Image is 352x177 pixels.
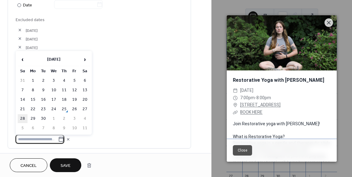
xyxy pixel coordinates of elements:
[38,105,48,114] td: 23
[26,36,183,42] span: [DATE]
[70,67,79,76] th: Fr
[80,76,90,85] td: 6
[23,2,103,9] div: Date
[70,105,79,114] td: 26
[233,94,238,102] div: ​
[18,105,28,114] td: 21
[18,67,28,76] th: Su
[38,76,48,85] td: 2
[49,105,59,114] td: 24
[28,76,38,85] td: 1
[240,95,255,100] span: 7:00pm
[59,76,69,85] td: 4
[28,105,38,114] td: 22
[49,124,59,133] td: 8
[26,27,183,34] span: [DATE]
[240,87,253,94] span: [DATE]
[28,53,79,66] th: [DATE]
[80,124,90,133] td: 11
[80,67,90,76] th: Sa
[70,114,79,123] td: 3
[28,67,38,76] th: Mo
[26,122,183,128] span: [DATE]
[233,87,238,94] div: ​
[70,124,79,133] td: 10
[59,67,69,76] th: Th
[49,67,59,76] th: We
[18,76,28,85] td: 31
[38,86,48,95] td: 9
[59,114,69,123] td: 2
[26,104,183,111] span: [DATE]
[70,86,79,95] td: 12
[59,86,69,95] td: 11
[61,163,71,169] span: Save
[256,95,271,100] span: 8:00pm
[18,86,28,95] td: 7
[38,95,48,104] td: 16
[233,109,238,116] div: ​
[26,96,183,102] span: [DATE]
[80,95,90,104] td: 20
[59,95,69,104] td: 18
[49,114,59,123] td: 1
[233,145,252,156] button: Close
[28,124,38,133] td: 6
[26,62,183,68] span: [DATE]
[240,101,280,109] a: [STREET_ADDRESS]
[70,95,79,104] td: 19
[18,95,28,104] td: 14
[49,95,59,104] td: 17
[59,124,69,133] td: 9
[233,101,238,109] div: ​
[255,95,256,100] span: -
[18,124,28,133] td: 5
[233,77,324,83] a: Restorative Yoga with [PERSON_NAME]
[50,158,81,172] button: Save
[16,17,183,23] span: Excluded dates
[18,114,28,123] td: 28
[70,76,79,85] td: 5
[10,158,47,172] button: Cancel
[38,124,48,133] td: 7
[80,53,90,66] span: ›
[49,76,59,85] td: 3
[26,87,183,94] span: [DATE]
[26,53,183,59] span: [DATE]
[38,114,48,123] td: 30
[20,163,37,169] span: Cancel
[26,113,183,119] span: [DATE]
[240,110,262,115] a: BOOK HERE
[28,95,38,104] td: 15
[59,105,69,114] td: 25
[80,114,90,123] td: 4
[26,79,183,85] span: [DATE]
[18,53,27,66] span: ‹
[49,86,59,95] td: 10
[26,70,183,77] span: [DATE]
[80,105,90,114] td: 27
[80,86,90,95] td: 13
[38,67,48,76] th: Tu
[26,44,183,51] span: [DATE]
[28,86,38,95] td: 8
[28,114,38,123] td: 29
